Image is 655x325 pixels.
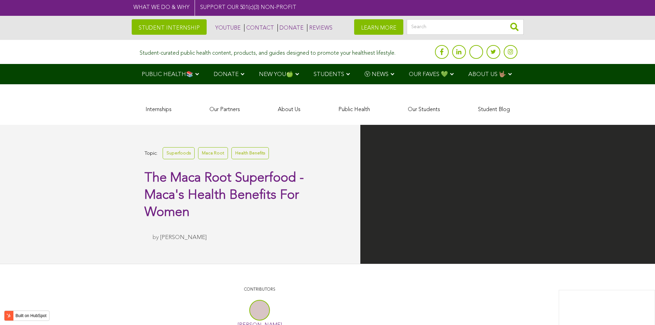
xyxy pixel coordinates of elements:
div: Navigation Menu [132,64,524,84]
button: Built on HubSpot [4,311,50,321]
span: The Maca Root Superfood - Maca's Health Benefits For Women [144,172,304,219]
p: CONTRIBUTORS [148,286,371,293]
a: Maca Root [198,147,228,159]
span: Topic: [144,149,157,158]
span: Ⓥ NEWS [364,72,389,77]
span: NEW YOU🍏 [259,72,293,77]
div: Student-curated public health content, products, and guides designed to promote your healthiest l... [140,47,395,57]
a: CONTACT [244,24,274,32]
span: by [153,235,159,240]
a: Superfoods [163,147,195,159]
a: LEARN MORE [354,19,403,35]
a: YOUTUBE [214,24,241,32]
iframe: Chat Widget [621,292,655,325]
label: Built on HubSpot [13,311,49,320]
a: STUDENT INTERNSHIP [132,19,207,35]
a: DONATE [277,24,304,32]
span: PUBLIC HEALTH📚 [142,72,193,77]
span: DONATE [214,72,239,77]
span: STUDENTS [314,72,344,77]
img: HubSpot sprocket logo [4,312,13,320]
span: ABOUT US 🤟🏽 [468,72,506,77]
span: OUR FAVES 💚 [409,72,448,77]
a: [PERSON_NAME] [160,235,207,240]
input: Search [407,19,524,35]
a: Health Benefits [231,147,269,159]
a: REVIEWS [307,24,332,32]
